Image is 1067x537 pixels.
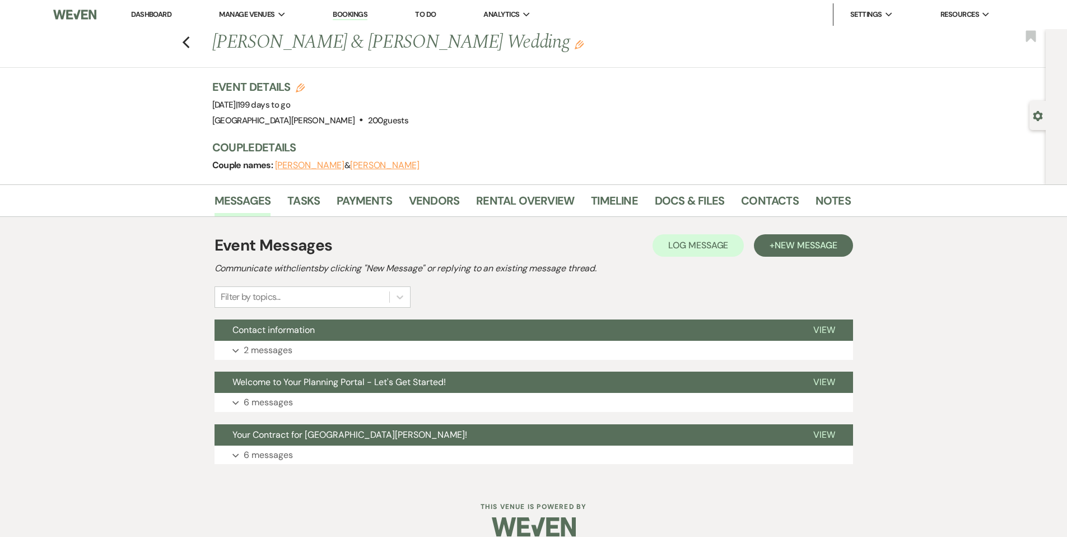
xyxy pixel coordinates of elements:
button: 6 messages [215,446,853,465]
span: View [813,429,835,441]
a: Bookings [333,10,367,20]
span: View [813,376,835,388]
span: Settings [850,9,882,20]
button: Your Contract for [GEOGRAPHIC_DATA][PERSON_NAME]! [215,424,795,446]
span: Contact information [232,324,315,336]
a: Contacts [741,192,799,216]
p: 2 messages [244,343,292,358]
a: Payments [337,192,392,216]
span: & [275,160,420,171]
button: [PERSON_NAME] [275,161,344,170]
button: 2 messages [215,341,853,360]
button: Edit [575,39,584,49]
h2: Communicate with clients by clicking "New Message" or replying to an existing message thread. [215,262,853,275]
a: Docs & Files [655,192,724,216]
a: Tasks [287,192,320,216]
h3: Couple Details [212,140,840,155]
p: 6 messages [244,395,293,410]
a: Messages [215,192,271,216]
h3: Event Details [212,79,408,95]
span: View [813,324,835,336]
a: Rental Overview [476,192,574,216]
button: View [795,372,853,393]
h1: [PERSON_NAME] & [PERSON_NAME] Wedding [212,29,714,56]
button: Open lead details [1033,110,1043,121]
span: Log Message [668,239,728,251]
span: 200 guests [368,115,408,126]
a: Timeline [591,192,638,216]
span: Analytics [483,9,519,20]
span: | [236,99,290,110]
button: View [795,320,853,341]
p: 6 messages [244,448,293,462]
span: [DATE] [212,99,291,110]
span: [GEOGRAPHIC_DATA][PERSON_NAME] [212,115,355,126]
a: Notes [816,192,851,216]
span: Welcome to Your Planning Portal - Let's Get Started! [232,376,446,388]
h1: Event Messages [215,234,333,257]
img: Weven Logo [53,3,96,26]
button: 6 messages [215,393,853,412]
span: Couple names: [212,159,275,171]
span: 199 days to go [237,99,290,110]
button: View [795,424,853,446]
button: +New Message [754,234,852,257]
a: Dashboard [131,10,171,19]
span: Manage Venues [219,9,274,20]
button: Contact information [215,320,795,341]
button: Log Message [653,234,744,257]
span: Your Contract for [GEOGRAPHIC_DATA][PERSON_NAME]! [232,429,467,441]
a: Vendors [409,192,459,216]
span: New Message [775,239,837,251]
button: Welcome to Your Planning Portal - Let's Get Started! [215,372,795,393]
span: Resources [940,9,979,20]
button: [PERSON_NAME] [350,161,420,170]
a: To Do [415,10,436,19]
div: Filter by topics... [221,290,281,304]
